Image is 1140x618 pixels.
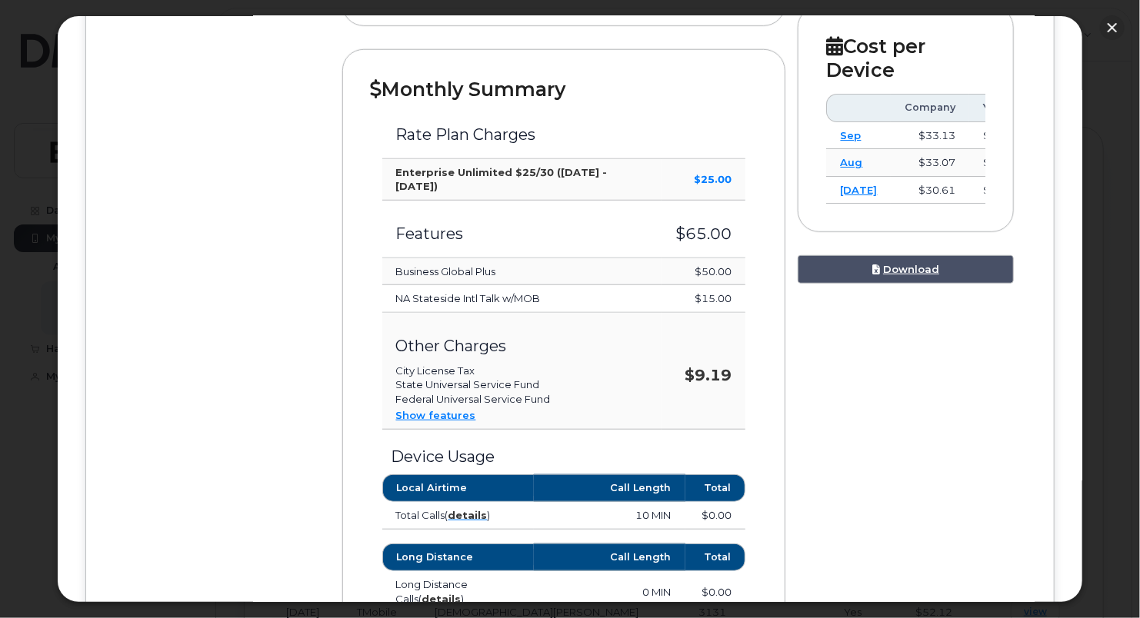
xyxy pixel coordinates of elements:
th: Total [685,543,746,571]
td: $0.00 [685,502,746,530]
span: ( ) [419,593,465,605]
strong: $9.19 [685,366,732,384]
th: Call Length [534,543,685,571]
h3: Other Charges [396,337,648,354]
h3: Features [396,225,648,242]
td: NA Stateside Intl Talk w/MOB [382,285,662,313]
td: $48.82 [969,177,1034,204]
td: Business Global Plus [382,258,662,286]
td: $15.00 [662,285,745,313]
th: Call Length [534,474,685,502]
td: Long Distance Calls [382,571,534,613]
td: $0.00 [685,571,746,613]
td: 0 MIN [534,571,685,613]
a: details [422,593,462,605]
td: 10 MIN [534,502,685,530]
span: ( ) [445,509,491,521]
h3: Device Usage [382,448,746,465]
th: Local Airtime [382,474,534,502]
li: City License Tax [396,364,648,378]
th: Total [685,474,746,502]
a: Show features [396,409,476,421]
li: Federal Universal Service Fund [396,392,648,407]
a: details [448,509,488,521]
iframe: Messenger Launcher [1073,551,1128,606]
li: State Universal Service Fund [396,377,648,392]
td: Total Calls [382,502,534,530]
td: $30.61 [891,177,969,204]
a: Download [798,255,1013,284]
h3: $65.00 [675,225,732,242]
th: Long Distance [382,543,534,571]
td: $50.00 [662,258,745,286]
